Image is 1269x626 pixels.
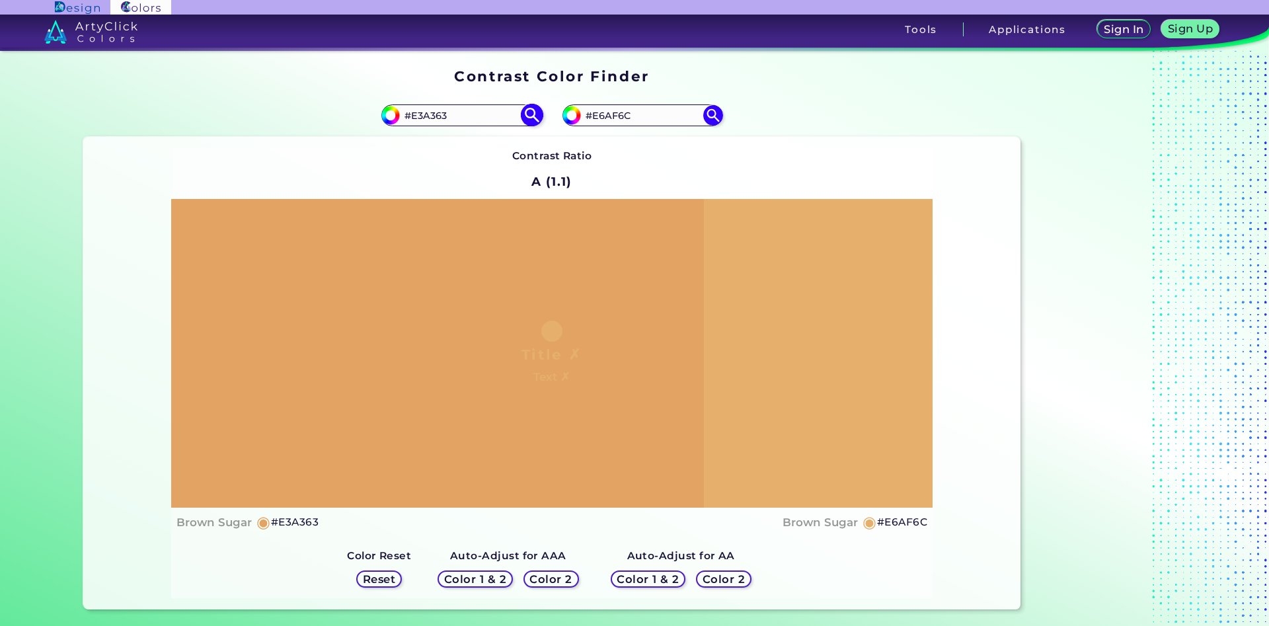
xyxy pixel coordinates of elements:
[581,106,704,124] input: type color 2..
[450,549,566,562] strong: Auto-Adjust for AAA
[877,514,927,531] h5: #E6AF6C
[989,24,1066,34] h3: Applications
[446,574,504,584] h5: Color 1 & 2
[176,513,252,532] h4: Brown Sugar
[783,513,858,532] h4: Brown Sugar
[1164,20,1217,38] a: Sign Up
[271,514,319,531] h5: #E3A363
[520,104,543,127] img: icon search
[347,549,411,562] strong: Color Reset
[704,574,743,584] h5: Color 2
[863,514,877,530] h5: ◉
[454,66,649,86] h1: Contrast Color Finder
[531,574,570,584] h5: Color 2
[1105,24,1142,34] h5: Sign In
[364,574,395,584] h5: Reset
[521,344,582,364] h1: Title ✗
[619,574,677,584] h5: Color 1 & 2
[256,514,271,530] h5: ◉
[525,167,578,196] h2: A (1.1)
[1099,20,1149,38] a: Sign In
[627,549,735,562] strong: Auto-Adjust for AA
[512,149,592,162] strong: Contrast Ratio
[533,368,570,387] h4: Text ✗
[1169,24,1211,34] h5: Sign Up
[400,106,523,124] input: type color 1..
[703,105,723,125] img: icon search
[905,24,937,34] h3: Tools
[44,20,137,44] img: logo_artyclick_colors_white.svg
[55,1,99,14] img: ArtyClick Design logo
